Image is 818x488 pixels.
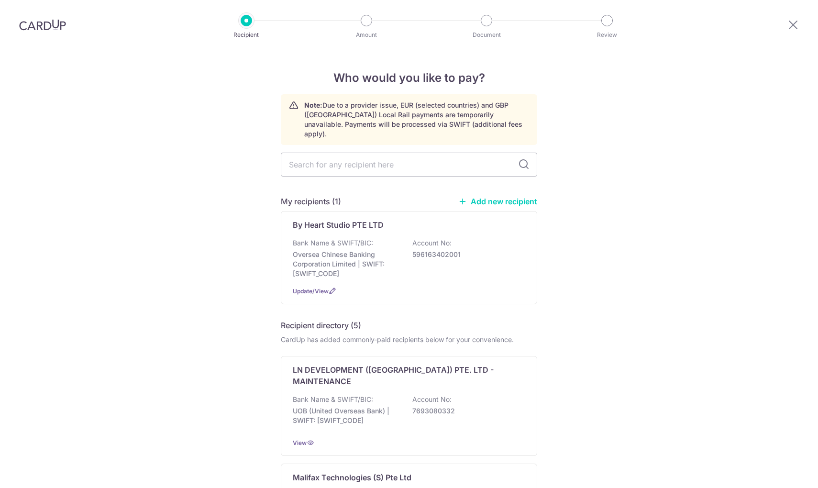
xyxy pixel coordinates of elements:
p: Document [451,30,522,40]
p: Account No: [412,238,452,248]
a: Update/View [293,288,329,295]
input: Search for any recipient here [281,153,537,177]
p: Review [572,30,642,40]
h5: Recipient directory (5) [281,320,361,331]
strong: Note: [304,101,322,109]
p: Bank Name & SWIFT/BIC: [293,238,373,248]
p: Recipient [211,30,282,40]
p: Bank Name & SWIFT/BIC: [293,395,373,404]
p: Account No: [412,395,452,404]
p: Due to a provider issue, EUR (selected countries) and GBP ([GEOGRAPHIC_DATA]) Local Rail payments... [304,100,529,139]
p: Oversea Chinese Banking Corporation Limited | SWIFT: [SWIFT_CODE] [293,250,400,278]
a: Add new recipient [458,197,537,206]
p: Malifax Technologies (S) Pte Ltd [293,472,411,483]
h4: Who would you like to pay? [281,69,537,87]
a: View [293,439,307,446]
h5: My recipients (1) [281,196,341,207]
p: LN DEVELOPMENT ([GEOGRAPHIC_DATA]) PTE. LTD - MAINTENANCE [293,364,514,387]
div: CardUp has added commonly-paid recipients below for your convenience. [281,335,537,344]
p: UOB (United Overseas Bank) | SWIFT: [SWIFT_CODE] [293,406,400,425]
img: CardUp [19,19,66,31]
p: 596163402001 [412,250,520,259]
p: 7693080332 [412,406,520,416]
p: By Heart Studio PTE LTD [293,219,384,231]
p: Amount [331,30,402,40]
